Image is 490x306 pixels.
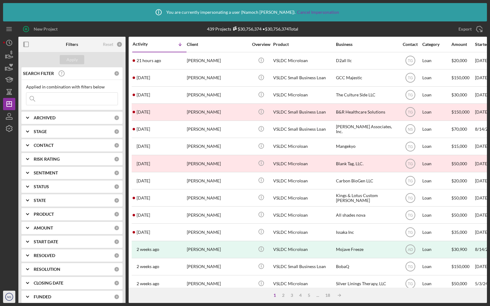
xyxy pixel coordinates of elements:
time: 2025-09-16 22:48 [137,110,150,114]
b: STATE [34,198,46,203]
time: 2025-09-18 20:00 [137,75,150,80]
b: CLOSING DATE [34,281,63,285]
div: Loan [422,224,451,240]
div: Loan [422,104,451,120]
div: New Project [34,23,58,35]
time: 2025-09-16 20:02 [137,127,150,132]
div: Client [187,42,248,47]
div: 4 [296,293,305,298]
b: STAGE [34,129,47,134]
div: 0 [114,211,119,217]
div: Carbon BioGen LLC [336,173,397,189]
div: Loan [422,155,451,172]
div: Mojave Freeze [336,241,397,258]
div: VSLDC Microloan [273,87,334,103]
div: 2 [279,293,288,298]
div: Overview [250,42,273,47]
div: The Culture Side LLC [336,87,397,103]
div: [PERSON_NAME] [187,87,248,103]
b: ARCHIVED [34,115,55,120]
div: Activity [133,42,160,47]
time: 2025-09-16 19:22 [137,144,150,149]
div: 1 [270,293,279,298]
div: Loan [422,276,451,292]
div: 0 [114,225,119,231]
div: Apply [66,55,78,64]
div: 3 [288,293,296,298]
div: Business [336,42,397,47]
time: 2025-09-11 16:15 [137,281,159,286]
div: Loan [422,190,451,206]
time: 2025-09-15 23:59 [137,178,150,183]
span: $50,000 [451,281,467,286]
b: RISK RATING [34,157,60,162]
div: VSLDC Microloan [273,224,334,240]
text: NS [408,127,413,132]
div: 0 [114,143,119,148]
div: 0 [114,115,119,121]
time: 2025-09-16 23:42 [137,92,150,97]
div: Kings & Lotus Custom [PERSON_NAME] [336,190,397,206]
div: 18 [322,293,333,298]
div: VSLDC Microloan [273,138,334,155]
b: RESOLUTION [34,267,60,272]
div: 0 [114,156,119,162]
button: Export [452,23,487,35]
text: TG [408,93,413,97]
div: 0 [114,198,119,203]
div: GCC Majestic [336,70,397,86]
div: Reset [103,42,113,47]
div: Product [273,42,334,47]
div: 5 [305,293,313,298]
span: $50,000 [451,212,467,218]
span: $50,000 [451,195,467,200]
div: Mangekyo [336,138,397,155]
div: VSLDC Small Business Loan [273,104,334,120]
div: Loan [422,138,451,155]
div: $30,756,374 [231,26,262,32]
span: $150,000 [451,264,469,269]
div: Blank Tag, LLC. [336,155,397,172]
div: BobaQ [336,259,397,275]
div: [PERSON_NAME] [187,241,248,258]
span: $150,000 [451,75,469,80]
text: TG [408,144,413,149]
div: [PERSON_NAME] [187,259,248,275]
time: 2025-09-16 05:11 [137,161,150,166]
div: 439 Projects • $30,756,374 Total [207,26,298,32]
time: 2025-09-15 16:19 [137,196,150,200]
div: [PERSON_NAME] Associates, Inc. [336,121,397,137]
div: [PERSON_NAME] [187,190,248,206]
div: VSLDC Microloan [273,241,334,258]
button: New Project [18,23,64,35]
div: VSLDC Microloan [273,190,334,206]
div: ... [313,293,322,298]
div: Loan [422,207,451,223]
div: VSLDC Microloan [273,173,334,189]
div: 0 [114,184,119,189]
span: $15,000 [451,144,467,149]
div: Loan [422,70,451,86]
div: [PERSON_NAME] [187,276,248,292]
div: Loan [422,53,451,69]
time: 2025-09-15 15:25 [137,213,150,218]
div: VSLDC Microloan [273,53,334,69]
div: 0 [114,71,119,76]
div: [PERSON_NAME] [187,121,248,137]
span: $35,000 [451,229,467,235]
div: [PERSON_NAME] [187,70,248,86]
button: Apply [60,55,84,64]
time: 2025-09-15 14:45 [137,230,150,235]
div: Category [422,42,451,47]
text: TG [408,110,413,114]
div: [PERSON_NAME] [187,138,248,155]
div: All shades nova [336,207,397,223]
b: SENTIMENT [34,170,58,175]
text: TG [408,282,413,286]
div: Loan [422,241,451,258]
div: Loan [422,87,451,103]
div: VSLDC Microloan [273,276,334,292]
div: 0 [114,253,119,258]
div: 0 [114,280,119,286]
b: SEARCH FILTER [23,71,54,76]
